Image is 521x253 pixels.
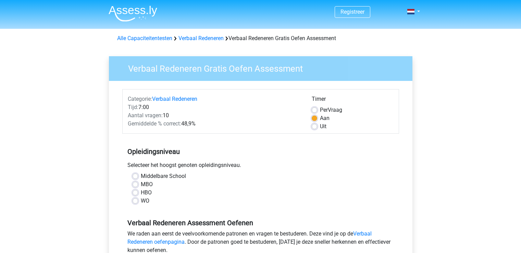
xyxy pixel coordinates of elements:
h5: Verbaal Redeneren Assessment Oefenen [127,219,394,227]
span: Categorie: [128,96,152,102]
a: Verbaal Redeneren [152,96,197,102]
label: Uit [320,122,326,131]
div: Timer [312,95,394,106]
label: Vraag [320,106,342,114]
div: 7:00 [123,103,307,111]
a: Verbaal Redeneren [178,35,224,41]
label: HBO [141,189,152,197]
span: Tijd: [128,104,138,110]
span: Per [320,107,328,113]
label: Aan [320,114,330,122]
div: Selecteer het hoogst genoten opleidingsniveau. [122,161,399,172]
div: 10 [123,111,307,120]
label: MBO [141,180,153,189]
h3: Verbaal Redeneren Gratis Oefen Assessment [120,61,407,74]
a: Registreer [340,9,364,15]
div: Verbaal Redeneren Gratis Oefen Assessment [114,34,407,43]
span: Aantal vragen: [128,112,163,119]
div: 48,9% [123,120,307,128]
a: Alle Capaciteitentesten [117,35,172,41]
label: Middelbare School [141,172,186,180]
h5: Opleidingsniveau [127,145,394,158]
label: WO [141,197,149,205]
img: Assessly [109,5,157,22]
span: Gemiddelde % correct: [128,120,181,127]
